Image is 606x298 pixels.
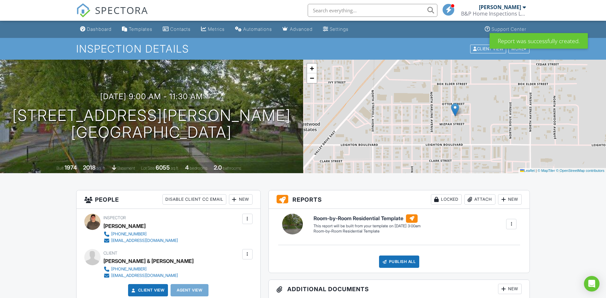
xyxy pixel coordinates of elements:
[117,166,135,171] span: basement
[479,4,521,10] div: [PERSON_NAME]
[111,273,178,278] div: [EMAIL_ADDRESS][DOMAIN_NAME]
[141,166,155,171] span: Lot Size
[103,221,146,231] div: [PERSON_NAME]
[223,166,241,171] span: bathrooms
[320,23,351,35] a: Settings
[290,26,313,32] div: Advanced
[129,26,152,32] div: Templates
[464,194,495,205] div: Attach
[185,164,189,171] div: 4
[229,194,253,205] div: New
[214,164,222,171] div: 2.0
[83,164,96,171] div: 2018
[76,9,148,22] a: SPECTORA
[536,169,537,173] span: |
[379,256,420,268] div: Publish All
[492,26,526,32] div: Support Center
[280,23,315,35] a: Advanced
[307,64,317,73] a: Zoom in
[198,23,227,35] a: Metrics
[307,73,317,83] a: Zoom out
[103,266,188,272] a: [PHONE_NUMBER]
[97,166,106,171] span: sq. ft.
[76,3,90,18] img: The Best Home Inspection Software - Spectora
[103,272,188,279] a: [EMAIL_ADDRESS][DOMAIN_NAME]
[243,26,272,32] div: Automations
[232,23,275,35] a: Automations (Basic)
[76,43,530,54] h1: Inspection Details
[330,26,349,32] div: Settings
[77,23,114,35] a: Dashboard
[103,231,178,237] a: [PHONE_NUMBER]
[310,74,314,82] span: −
[111,267,147,272] div: [PHONE_NUMBER]
[490,33,588,49] div: Report was successfully created.
[538,169,555,173] a: © MapTiler
[103,237,178,244] a: [EMAIL_ADDRESS][DOMAIN_NAME]
[308,4,437,17] input: Search everything...
[431,194,462,205] div: Locked
[508,44,529,53] div: More
[482,23,529,35] a: Support Center
[310,64,314,72] span: +
[95,3,148,17] span: SPECTORA
[65,164,77,171] div: 1974
[520,169,535,173] a: Leaflet
[103,215,126,220] span: Inspector
[314,229,421,234] div: Room-by-Room Residential Template
[584,276,600,292] div: Open Intercom Messenger
[156,164,170,171] div: 6055
[171,166,179,171] span: sq.ft.
[87,26,112,32] div: Dashboard
[556,169,604,173] a: © OpenStreetMap contributors
[190,166,208,171] span: bedrooms
[451,103,459,116] img: Marker
[111,232,147,237] div: [PHONE_NUMBER]
[498,284,522,294] div: New
[160,23,193,35] a: Contacts
[314,214,421,223] h6: Room-by-Room Residential Template
[130,287,165,293] a: Client View
[269,190,530,209] h3: Reports
[119,23,155,35] a: Templates
[314,223,421,229] div: This report will be built from your template on [DATE] 3:00am
[77,190,260,209] h3: People
[498,194,522,205] div: New
[470,44,506,53] div: Client View
[208,26,225,32] div: Metrics
[111,238,178,243] div: [EMAIL_ADDRESS][DOMAIN_NAME]
[56,166,64,171] span: Built
[162,194,226,205] div: Disable Client CC Email
[103,251,117,256] span: Client
[170,26,191,32] div: Contacts
[100,92,203,101] h3: [DATE] 9:00 am - 11:30 am
[12,107,291,141] h1: [STREET_ADDRESS][PERSON_NAME] [GEOGRAPHIC_DATA]
[469,46,508,51] a: Client View
[103,256,194,266] div: [PERSON_NAME] & [PERSON_NAME]
[461,10,526,17] div: B&P Home Inspections LLC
